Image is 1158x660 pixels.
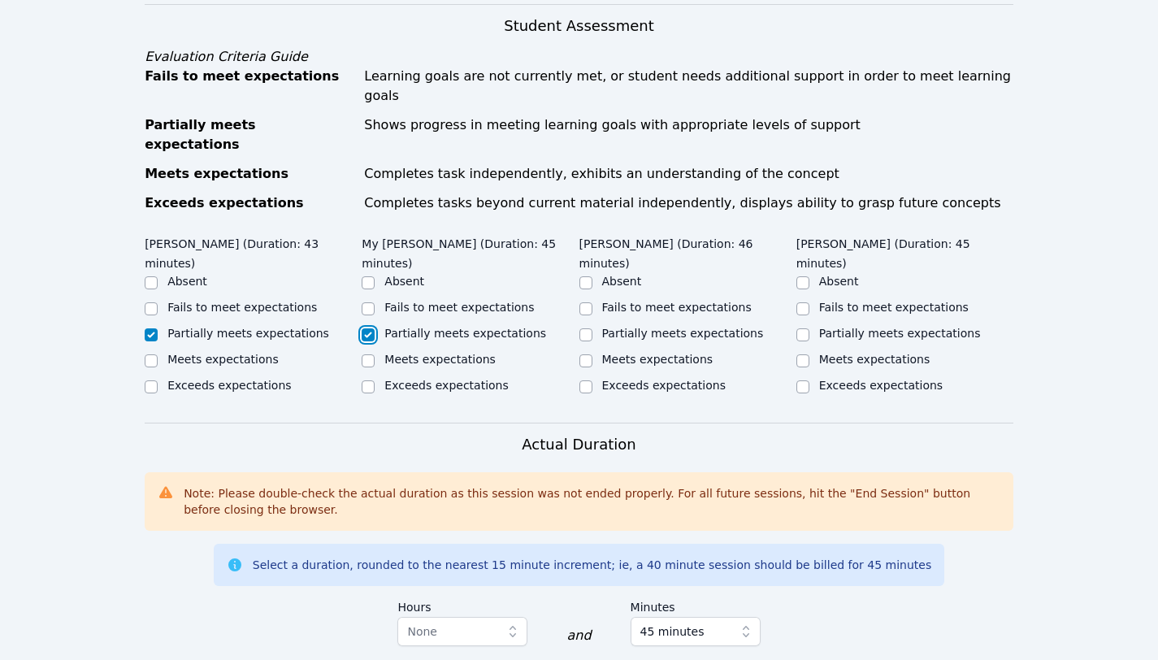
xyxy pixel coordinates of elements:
label: Meets expectations [819,353,930,366]
span: None [407,625,437,638]
legend: [PERSON_NAME] (Duration: 46 minutes) [579,229,796,273]
legend: [PERSON_NAME] (Duration: 43 minutes) [145,229,362,273]
div: Note: Please double-check the actual duration as this session was not ended properly. For all fut... [184,485,1000,518]
label: Absent [167,275,207,288]
label: Partially meets expectations [819,327,981,340]
span: 45 minutes [640,622,705,641]
label: Meets expectations [384,353,496,366]
div: Fails to meet expectations [145,67,354,106]
div: Meets expectations [145,164,354,184]
label: Exceeds expectations [167,379,291,392]
div: Evaluation Criteria Guide [145,47,1013,67]
label: Meets expectations [602,353,713,366]
div: Select a duration, rounded to the nearest 15 minute increment; ie, a 40 minute session should be ... [253,557,931,573]
label: Fails to meet expectations [167,301,317,314]
label: Fails to meet expectations [384,301,534,314]
label: Partially meets expectations [602,327,764,340]
div: Shows progress in meeting learning goals with appropriate levels of support [364,115,1013,154]
div: Exceeds expectations [145,193,354,213]
button: None [397,617,527,646]
label: Exceeds expectations [602,379,726,392]
label: Absent [602,275,642,288]
label: Meets expectations [167,353,279,366]
label: Partially meets expectations [167,327,329,340]
label: Fails to meet expectations [602,301,752,314]
h3: Actual Duration [522,433,635,456]
button: 45 minutes [631,617,761,646]
div: Learning goals are not currently met, or student needs additional support in order to meet learni... [364,67,1013,106]
legend: My [PERSON_NAME] (Duration: 45 minutes) [362,229,579,273]
label: Exceeds expectations [819,379,943,392]
div: and [566,626,591,645]
label: Fails to meet expectations [819,301,969,314]
label: Partially meets expectations [384,327,546,340]
label: Minutes [631,593,761,617]
label: Absent [384,275,424,288]
label: Exceeds expectations [384,379,508,392]
h3: Student Assessment [145,15,1013,37]
div: Partially meets expectations [145,115,354,154]
label: Hours [397,593,527,617]
div: Completes tasks beyond current material independently, displays ability to grasp future concepts [364,193,1013,213]
div: Completes task independently, exhibits an understanding of the concept [364,164,1013,184]
label: Absent [819,275,859,288]
legend: [PERSON_NAME] (Duration: 45 minutes) [796,229,1013,273]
